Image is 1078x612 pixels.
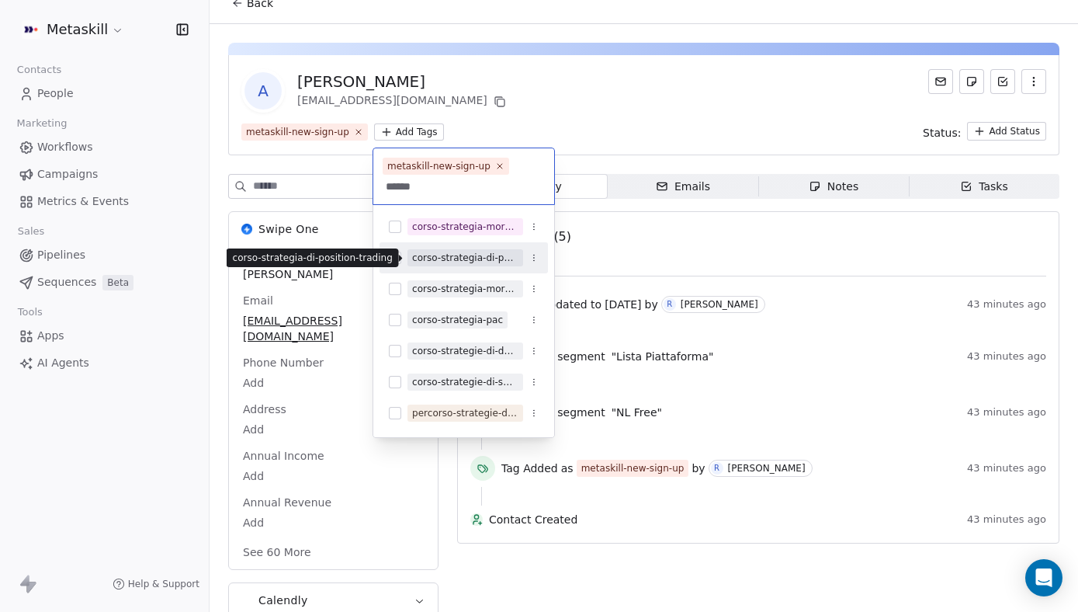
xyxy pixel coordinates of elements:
div: metaskill-new-sign-up [387,159,490,173]
div: corso-strategia-di-position-trading [412,251,518,265]
div: corso-strategia-morale [412,220,518,234]
div: corso-strategia-pac [412,313,503,327]
div: corso-strategia-morale [412,282,518,296]
div: Suggestions [380,211,548,491]
p: corso-strategia-di-position-trading [233,252,393,264]
div: corso-strategie-di-day-trading [412,344,518,358]
div: percorso-strategie-di-day-trading [412,406,518,420]
div: corso-strategie-di-swing-trading [412,375,518,389]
